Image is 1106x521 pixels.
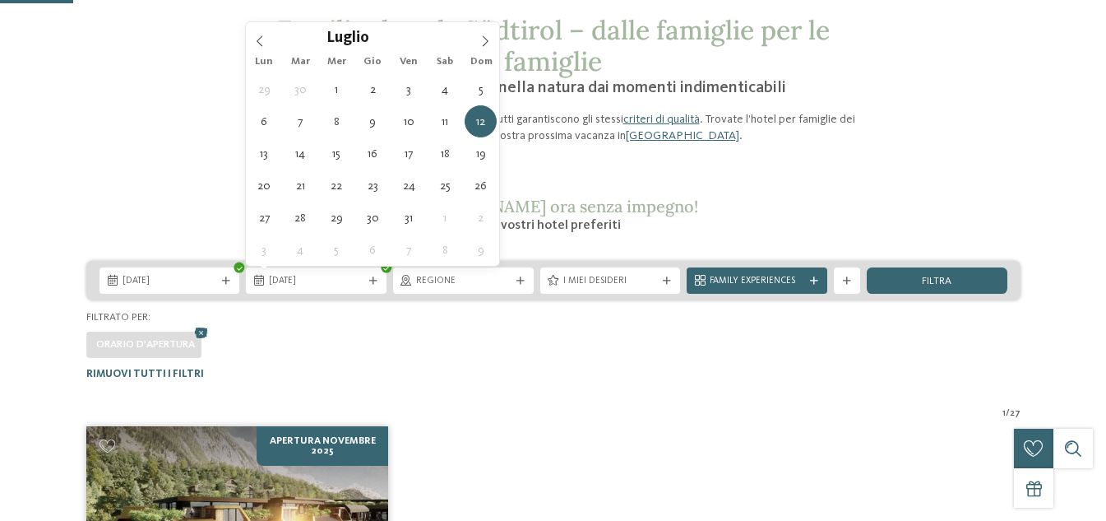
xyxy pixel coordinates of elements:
[465,234,497,266] span: Agosto 9, 2026
[710,275,804,288] span: Family Experiences
[285,170,317,202] span: Luglio 21, 2026
[354,57,391,67] span: Gio
[463,57,499,67] span: Dom
[626,130,739,142] a: [GEOGRAPHIC_DATA]
[321,202,353,234] span: Luglio 29, 2026
[408,196,698,216] span: [PERSON_NAME] ora senza impegno!
[429,105,461,137] span: Luglio 11, 2026
[96,339,195,350] span: Orario d'apertura
[1002,407,1006,421] span: 1
[416,275,511,288] span: Regione
[922,277,951,287] span: filtra
[321,170,353,202] span: Luglio 22, 2026
[321,234,353,266] span: Agosto 5, 2026
[465,202,497,234] span: Agosto 2, 2026
[393,105,425,137] span: Luglio 10, 2026
[285,137,317,170] span: Luglio 14, 2026
[277,13,830,78] span: Familienhotels Südtirol – dalle famiglie per le famiglie
[369,29,423,46] input: Year
[357,73,389,105] span: Luglio 2, 2026
[321,137,353,170] span: Luglio 15, 2026
[393,170,425,202] span: Luglio 24, 2026
[248,105,280,137] span: Luglio 6, 2026
[623,114,700,125] a: criteri di qualità
[318,57,354,67] span: Mer
[248,137,280,170] span: Luglio 13, 2026
[321,73,353,105] span: Luglio 1, 2026
[393,202,425,234] span: Luglio 31, 2026
[357,234,389,266] span: Agosto 6, 2026
[285,73,317,105] span: Giugno 30, 2026
[246,57,282,67] span: Lun
[393,73,425,105] span: Luglio 3, 2026
[391,57,427,67] span: Ven
[429,170,461,202] span: Luglio 25, 2026
[86,312,150,323] span: Filtrato per:
[357,170,389,202] span: Luglio 23, 2026
[248,170,280,202] span: Luglio 20, 2026
[241,111,866,144] p: I si differenziano l’uno dall’altro ma tutti garantiscono gli stessi . Trovate l’hotel per famigl...
[285,234,317,266] span: Agosto 4, 2026
[248,234,280,266] span: Agosto 3, 2026
[465,137,497,170] span: Luglio 19, 2026
[393,234,425,266] span: Agosto 7, 2026
[248,73,280,105] span: Giugno 29, 2026
[429,202,461,234] span: Agosto 1, 2026
[465,105,497,137] span: Luglio 12, 2026
[429,234,461,266] span: Agosto 8, 2026
[357,137,389,170] span: Luglio 16, 2026
[285,105,317,137] span: Luglio 7, 2026
[1010,407,1020,421] span: 27
[282,57,318,67] span: Mar
[465,73,497,105] span: Luglio 5, 2026
[248,202,280,234] span: Luglio 27, 2026
[321,105,353,137] span: Luglio 8, 2026
[357,105,389,137] span: Luglio 9, 2026
[393,137,425,170] span: Luglio 17, 2026
[429,137,461,170] span: Luglio 18, 2026
[86,369,204,379] span: Rimuovi tutti i filtri
[563,275,658,288] span: I miei desideri
[357,202,389,234] span: Luglio 30, 2026
[285,202,317,234] span: Luglio 28, 2026
[123,275,217,288] span: [DATE]
[486,219,621,232] span: Ai vostri hotel preferiti
[429,73,461,105] span: Luglio 4, 2026
[465,170,497,202] span: Luglio 26, 2026
[427,57,463,67] span: Sab
[269,275,363,288] span: [DATE]
[320,80,786,96] span: Gli esperti delle vacanze nella natura dai momenti indimenticabili
[326,31,369,47] span: Luglio
[1006,407,1010,421] span: /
